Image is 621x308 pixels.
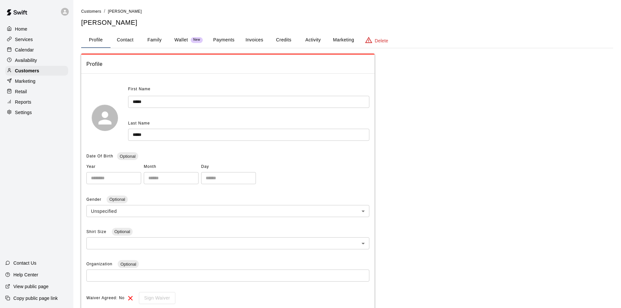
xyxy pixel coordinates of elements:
p: Calendar [15,47,34,53]
a: Customers [81,8,101,14]
p: Copy public page link [13,295,58,301]
p: Retail [15,88,27,95]
span: Optional [117,154,138,159]
p: Home [15,26,27,32]
div: basic tabs example [81,32,613,48]
button: Marketing [328,32,359,48]
div: To sign waivers in admin, this feature must be enabled in general settings [134,292,175,304]
span: Optional [107,197,127,202]
p: Contact Us [13,260,37,266]
span: Last Name [128,121,150,125]
a: Reports [5,97,68,107]
a: Settings [5,108,68,117]
p: View public page [13,283,49,290]
span: Month [144,162,199,172]
a: Availability [5,55,68,65]
h5: [PERSON_NAME] [81,18,613,27]
span: Optional [118,262,139,267]
span: Organization [86,262,114,266]
span: Waiver Agreed: No [86,293,125,303]
p: Customers [15,67,39,74]
span: Gender [86,197,103,202]
a: Services [5,35,68,44]
span: First Name [128,84,151,95]
span: Shirt Size [86,229,108,234]
span: Date Of Birth [86,154,113,158]
span: Profile [86,60,369,68]
button: Contact [111,32,140,48]
button: Credits [269,32,298,48]
p: Marketing [15,78,36,84]
nav: breadcrumb [81,8,613,15]
span: Year [86,162,141,172]
p: Settings [15,109,32,116]
a: Retail [5,87,68,96]
p: Reports [15,99,31,105]
span: Customers [81,9,101,14]
span: Day [201,162,256,172]
a: Marketing [5,76,68,86]
button: Payments [208,32,240,48]
span: Optional [112,229,133,234]
p: Services [15,36,33,43]
button: Profile [81,32,111,48]
p: Wallet [174,37,188,43]
p: Availability [15,57,37,64]
button: Activity [298,32,328,48]
p: Help Center [13,271,38,278]
span: [PERSON_NAME] [108,9,142,14]
button: Invoices [240,32,269,48]
a: Home [5,24,68,34]
li: / [104,8,105,15]
a: Customers [5,66,68,76]
span: New [191,38,203,42]
p: Delete [375,37,388,44]
a: Calendar [5,45,68,55]
div: Unspecified [86,205,369,217]
button: Family [140,32,169,48]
